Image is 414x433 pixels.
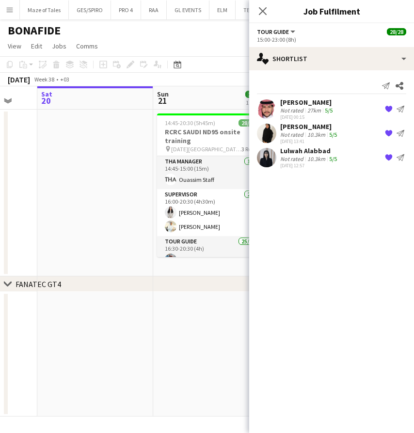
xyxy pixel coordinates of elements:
[249,47,414,70] div: Shortlist
[76,42,98,50] span: Comms
[280,114,334,120] div: [DATE] 00:15
[305,107,323,114] div: 27km
[157,156,266,189] app-card-role: THA Manager1/114:45-15:00 (15m)Ouassim Staff
[156,95,169,106] span: 21
[257,36,406,43] div: 15:00-23:00 (8h)
[329,131,337,138] app-skills-label: 5/5
[209,0,236,19] button: ELM
[280,138,339,144] div: [DATE] 13:41
[246,99,264,106] div: 1 Job
[280,146,339,155] div: Lulwah Alabbad
[20,0,69,19] button: Maze of Tales
[16,279,61,289] div: FANATEC GT4
[27,40,46,52] a: Edit
[48,40,70,52] a: Jobs
[305,131,327,138] div: 10.3km
[41,90,52,98] span: Sat
[236,0,281,19] button: TEC EVENTS
[239,119,258,127] span: 28/28
[249,5,414,17] h3: Job Fulfilment
[4,40,25,52] a: View
[157,128,266,145] h3: RCRC SAUDI ND95 onsite training
[32,76,56,83] span: Week 38
[40,95,52,106] span: 20
[8,23,61,38] h1: BONAFIDE
[257,28,297,35] button: Tour Guide
[325,107,333,114] app-skills-label: 5/5
[167,0,209,19] button: GL EVENTS
[241,145,258,153] span: 3 Roles
[31,42,42,50] span: Edit
[280,98,334,107] div: [PERSON_NAME]
[111,0,141,19] button: PRO 4
[60,76,69,83] div: +03
[280,162,339,169] div: [DATE] 12:57
[245,91,265,98] span: 28/28
[8,42,21,50] span: View
[72,40,102,52] a: Comms
[171,145,241,153] span: [DATE][GEOGRAPHIC_DATA] - [GEOGRAPHIC_DATA][PERSON_NAME]
[387,28,406,35] span: 28/28
[52,42,66,50] span: Jobs
[69,0,111,19] button: GES/SPIRO
[157,189,266,236] app-card-role: Supervisor2/216:00-20:30 (4h30m)[PERSON_NAME][PERSON_NAME]
[157,90,169,98] span: Sun
[280,155,305,162] div: Not rated
[280,131,305,138] div: Not rated
[329,155,337,162] app-skills-label: 5/5
[305,155,327,162] div: 10.3km
[280,107,305,114] div: Not rated
[157,113,266,257] app-job-card: 14:45-20:30 (5h45m)28/28RCRC SAUDI ND95 onsite training [DATE][GEOGRAPHIC_DATA] - [GEOGRAPHIC_DAT...
[280,122,339,131] div: [PERSON_NAME]
[141,0,167,19] button: RAA
[8,75,30,84] div: [DATE]
[165,119,215,127] span: 14:45-20:30 (5h45m)
[257,28,289,35] span: Tour Guide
